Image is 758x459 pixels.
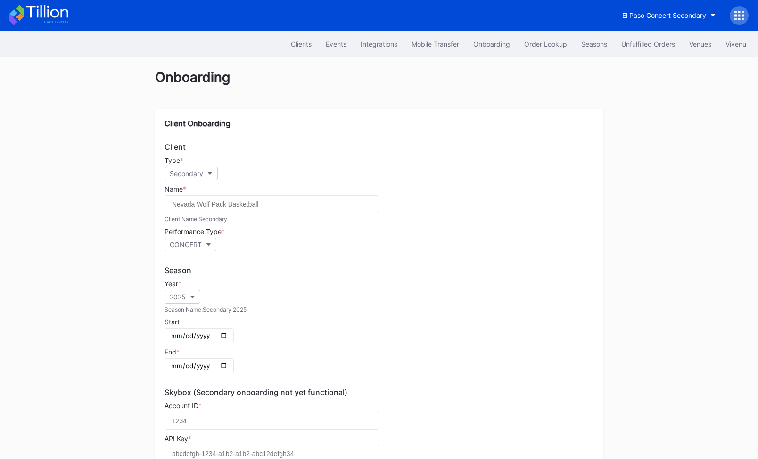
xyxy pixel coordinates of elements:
button: Vivenu [718,35,753,53]
button: Events [319,35,354,53]
button: 2025 [165,290,200,304]
div: Start [165,318,593,326]
div: Venues [689,40,711,48]
input: 1234 [165,412,379,430]
div: Clients [291,40,312,48]
div: CONCERT [170,241,202,249]
div: Type [165,156,593,164]
div: Client Onboarding [165,119,593,128]
div: Unfulfilled Orders [621,40,675,48]
div: El Paso Concert Secondary [622,11,706,19]
div: Skybox (Secondary onboarding not yet functional) [165,387,593,397]
button: Onboarding [466,35,517,53]
div: Seasons [581,40,607,48]
div: Client Name: Secondary [165,216,593,223]
input: Nevada Wolf Pack Basketball [165,195,379,213]
div: Onboarding [473,40,510,48]
div: Account ID [165,402,593,410]
div: Mobile Transfer [412,40,459,48]
div: Secondary [170,169,203,177]
div: Order Lookup [524,40,567,48]
button: Mobile Transfer [404,35,466,53]
div: Season Name: Secondary 2025 [165,306,593,313]
button: Secondary [165,167,218,180]
button: Seasons [574,35,614,53]
div: API Key [165,435,593,443]
div: Vivenu [725,40,746,48]
div: Integrations [361,40,397,48]
button: Clients [284,35,319,53]
div: Year [165,280,593,288]
div: Performance Type [165,227,593,235]
button: Unfulfilled Orders [614,35,682,53]
button: Venues [682,35,718,53]
div: Client [165,142,593,152]
button: Integrations [354,35,404,53]
div: Onboarding [155,69,603,97]
div: Events [326,40,346,48]
button: El Paso Concert Secondary [615,7,723,24]
div: 2025 [170,293,186,301]
div: End [165,348,593,356]
div: Season [165,266,593,275]
div: Name [165,185,593,193]
button: CONCERT [165,238,216,251]
button: Order Lookup [517,35,574,53]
